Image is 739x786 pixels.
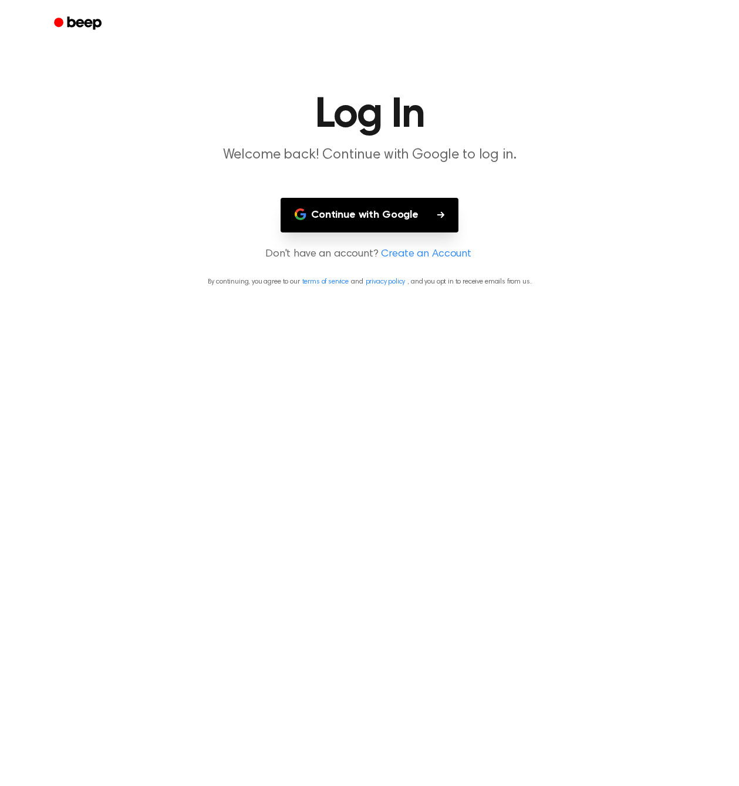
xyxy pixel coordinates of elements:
p: Don't have an account? [14,247,725,262]
a: Create an Account [381,247,471,262]
a: Beep [46,12,112,35]
p: Welcome back! Continue with Google to log in. [144,146,595,165]
a: privacy policy [366,278,406,285]
h1: Log In [69,94,670,136]
a: terms of service [302,278,349,285]
p: By continuing, you agree to our and , and you opt in to receive emails from us. [14,276,725,287]
button: Continue with Google [281,198,458,232]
